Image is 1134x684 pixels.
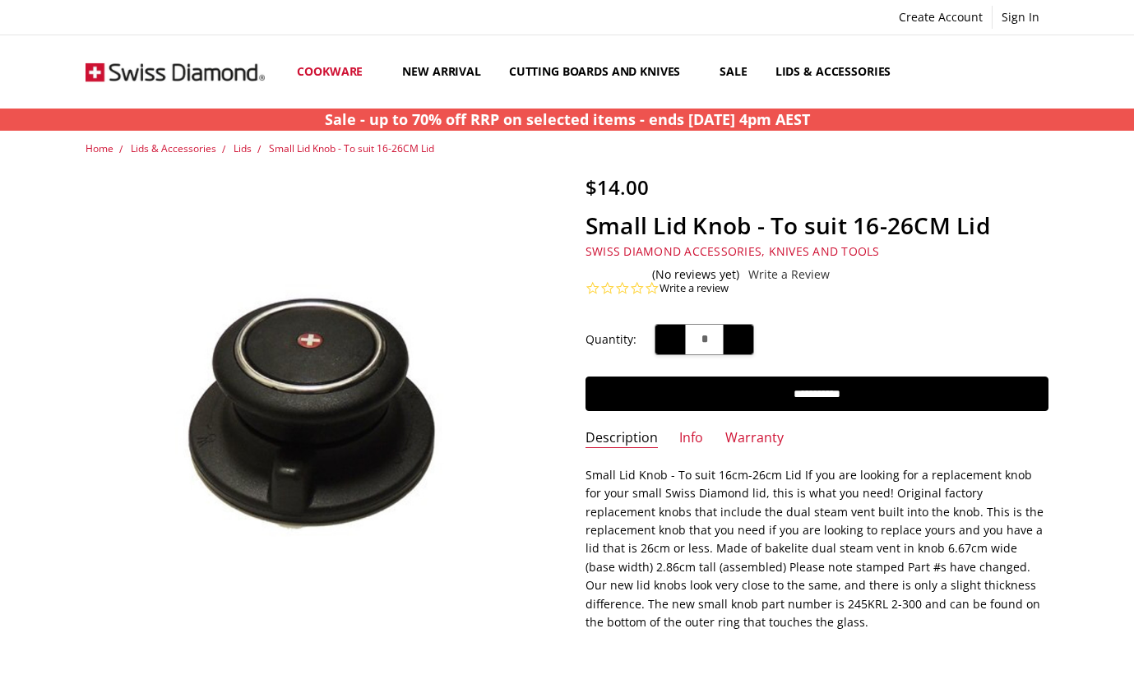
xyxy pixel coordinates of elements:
[993,6,1048,29] a: Sign In
[586,243,880,259] a: Swiss Diamond Accessories, Knives and Tools
[495,35,706,109] a: Cutting boards and knives
[679,429,703,448] a: Info
[748,268,830,281] a: Write a Review
[586,429,658,448] a: Description
[586,211,1048,240] h1: Small Lid Knob - To suit 16-26CM Lid
[916,35,1016,109] a: Top Sellers
[86,36,265,108] img: Free Shipping On Every Order
[761,35,916,109] a: Lids & Accessories
[234,141,252,155] a: Lids
[283,35,388,109] a: Cookware
[388,35,494,109] a: New arrival
[890,6,992,29] a: Create Account
[586,173,649,201] span: $14.00
[128,175,507,638] img: Small Lid Knob - To suit 16-26CM Lid
[586,466,1048,632] p: Small Lid Knob - To suit 16cm-26cm Lid If you are looking for a replacement knob for your small S...
[660,281,729,296] a: Write a review
[652,268,739,281] span: (No reviews yet)
[725,429,784,448] a: Warranty
[86,141,113,155] a: Home
[131,141,216,155] a: Lids & Accessories
[706,35,761,109] a: Sale
[86,175,548,638] a: Small Lid Knob - To suit 16-26CM Lid
[325,109,810,129] strong: Sale - up to 70% off RRP on selected items - ends [DATE] 4pm AEST
[269,141,434,155] a: Small Lid Knob - To suit 16-26CM Lid
[586,330,636,349] label: Quantity:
